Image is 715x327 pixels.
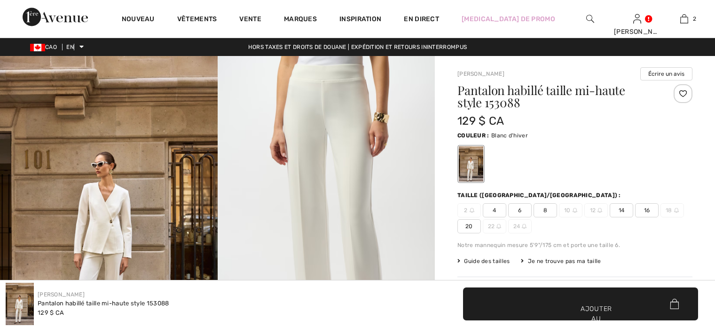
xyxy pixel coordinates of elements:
font: Notre mannequin mesure 5'9"/175 cm et porte une taille 6. [457,242,620,248]
img: Dollar canadien [30,44,45,51]
font: 14 [619,207,625,214]
font: 129 $ CA [38,309,64,316]
font: 2 [464,207,467,214]
img: ring-m.svg [470,208,474,213]
font: Couleur : [457,132,489,139]
font: En direct [404,15,439,23]
a: En direct [404,14,439,24]
font: 16 [644,207,650,214]
img: Mes informations [633,13,641,24]
iframe: Ouvre un widget où vous pouvez discuter avec l'un de nos agents [655,256,706,280]
font: Taille ([GEOGRAPHIC_DATA]/[GEOGRAPHIC_DATA]) : [457,192,621,199]
a: Nouveau [122,15,155,25]
img: Pantalon habillé taille mi-haute modèle 153088 [6,283,34,325]
a: Marques [284,15,317,25]
font: 6 [518,207,521,214]
button: Écrire un avis [640,67,692,80]
font: 129 $ CA [457,114,504,128]
font: Nouveau [122,15,155,23]
font: [PERSON_NAME] [614,28,669,36]
font: CAO [45,44,57,50]
font: Marques [284,15,317,23]
div: Blanc d'hiver [459,146,483,182]
font: Blanc d'hiver [491,132,528,139]
font: Guide des tailles [464,258,510,264]
font: Vente [239,15,261,23]
a: Se connecter [633,14,641,23]
a: [PERSON_NAME] [457,71,504,77]
a: [MEDICAL_DATA] de promo [462,14,555,24]
font: 22 [488,223,495,230]
img: 1ère Avenue [23,8,88,26]
img: ring-m.svg [674,208,679,213]
font: Écrire un avis [648,71,684,77]
img: Mon sac [680,13,688,24]
font: Je ne trouve pas ma taille [528,258,601,264]
a: Vente [239,15,261,25]
img: rechercher sur le site [586,13,594,24]
font: Pantalon habillé taille mi-haute style 153088 [38,300,169,307]
font: 20 [465,223,473,230]
font: 4 [493,207,496,214]
img: ring-m.svg [597,208,602,213]
a: [PERSON_NAME] [38,291,85,298]
font: Hors taxes et droits de douane | Expédition et retours ininterrompus [248,44,467,50]
font: Pantalon habillé taille mi-haute style 153088 [457,82,625,111]
font: 2 [693,16,696,22]
img: ring-m.svg [496,224,501,229]
img: ring-m.svg [522,224,526,229]
font: Vêtements [177,15,217,23]
a: Vêtements [177,15,217,25]
img: Bag.svg [670,299,679,309]
font: 18 [666,207,672,214]
font: 12 [590,207,596,214]
font: 10 [564,207,571,214]
img: ring-m.svg [573,208,577,213]
a: 2 [661,13,707,24]
font: 24 [513,223,520,230]
font: 8 [543,207,547,214]
font: EN [66,44,74,50]
font: [MEDICAL_DATA] de promo [462,15,555,23]
font: Inspiration [339,15,381,23]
